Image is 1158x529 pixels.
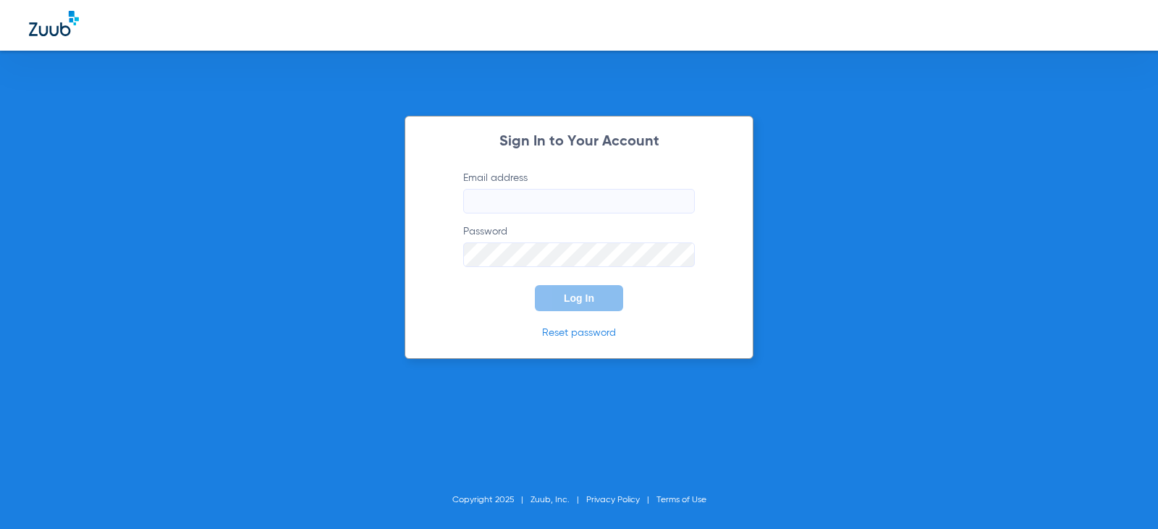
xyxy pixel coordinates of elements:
[441,135,717,149] h2: Sign In to Your Account
[29,11,79,36] img: Zuub Logo
[531,493,586,507] li: Zuub, Inc.
[463,189,695,213] input: Email address
[463,224,695,267] label: Password
[535,285,623,311] button: Log In
[656,496,706,504] a: Terms of Use
[564,292,594,304] span: Log In
[463,242,695,267] input: Password
[586,496,640,504] a: Privacy Policy
[452,493,531,507] li: Copyright 2025
[542,328,616,338] a: Reset password
[463,171,695,213] label: Email address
